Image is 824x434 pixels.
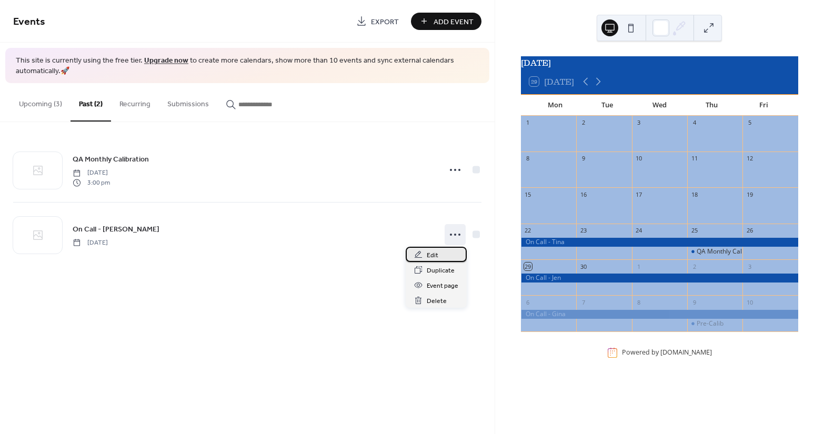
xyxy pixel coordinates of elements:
[13,12,45,32] span: Events
[521,56,798,69] div: [DATE]
[746,155,753,163] div: 12
[73,178,110,187] span: 3:00 pm
[579,298,587,306] div: 7
[687,319,742,328] div: Pre-Calib
[579,227,587,235] div: 23
[579,263,587,270] div: 30
[73,154,149,165] span: QA Monthly Calibration
[427,250,438,261] span: Edit
[524,298,532,306] div: 6
[697,319,723,328] div: Pre-Calib
[524,263,532,270] div: 29
[159,83,217,120] button: Submissions
[746,190,753,198] div: 19
[687,247,742,256] div: QA Monthly Calibration
[690,227,698,235] div: 25
[635,298,643,306] div: 8
[111,83,159,120] button: Recurring
[622,348,712,357] div: Powered by
[521,238,798,247] div: On Call - Tina
[11,83,71,120] button: Upcoming (3)
[73,223,159,235] a: On Call - [PERSON_NAME]
[427,280,458,291] span: Event page
[697,247,765,256] div: QA Monthly Calibration
[411,13,481,30] button: Add Event
[521,310,798,319] div: On Call - Gina
[635,119,643,127] div: 3
[738,95,790,116] div: Fri
[746,263,753,270] div: 3
[524,155,532,163] div: 8
[71,83,111,122] button: Past (2)
[524,227,532,235] div: 22
[434,16,474,27] span: Add Event
[635,190,643,198] div: 17
[690,190,698,198] div: 18
[521,274,798,282] div: On Call - Jen
[73,153,149,165] a: QA Monthly Calibration
[524,119,532,127] div: 1
[746,119,753,127] div: 5
[690,298,698,306] div: 9
[579,119,587,127] div: 2
[16,56,479,76] span: This site is currently using the free tier. to create more calendars, show more than 10 events an...
[660,348,712,357] a: [DOMAIN_NAME]
[529,95,581,116] div: Mon
[686,95,738,116] div: Thu
[524,190,532,198] div: 15
[746,298,753,306] div: 10
[579,155,587,163] div: 9
[144,54,188,68] a: Upgrade now
[635,155,643,163] div: 10
[690,263,698,270] div: 2
[73,238,108,247] span: [DATE]
[581,95,634,116] div: Tue
[635,263,643,270] div: 1
[348,13,407,30] a: Export
[690,119,698,127] div: 4
[427,265,455,276] span: Duplicate
[427,296,447,307] span: Delete
[634,95,686,116] div: Wed
[635,227,643,235] div: 24
[579,190,587,198] div: 16
[371,16,399,27] span: Export
[746,227,753,235] div: 26
[73,224,159,235] span: On Call - [PERSON_NAME]
[73,168,110,178] span: [DATE]
[690,155,698,163] div: 11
